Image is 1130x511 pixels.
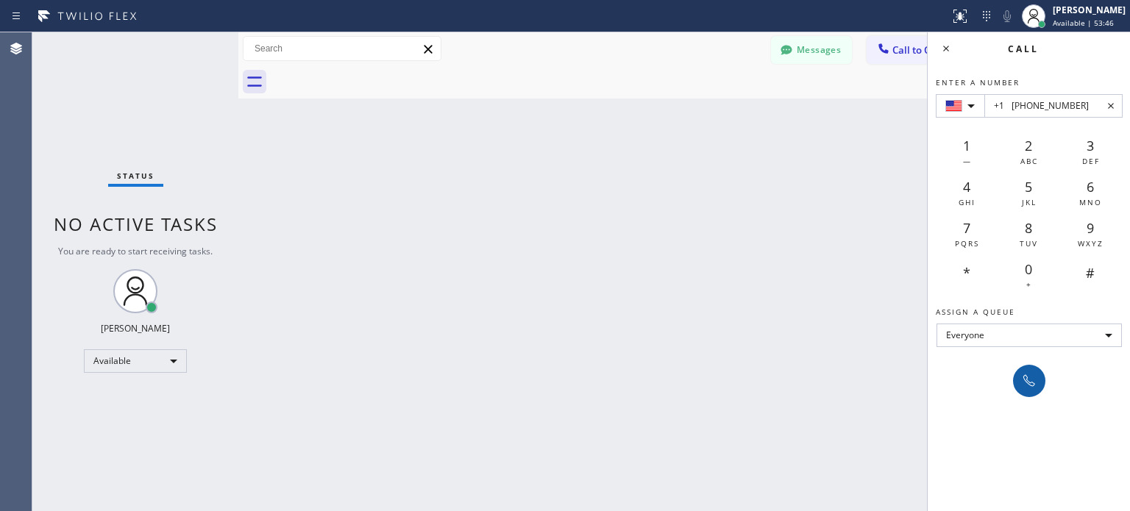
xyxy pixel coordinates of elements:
[867,36,979,64] button: Call to Customer
[955,238,979,249] span: PQRS
[1053,18,1114,28] span: Available | 53:46
[84,349,187,373] div: Available
[1025,219,1032,237] span: 8
[1087,137,1094,154] span: 3
[1079,197,1102,207] span: MNO
[54,212,218,236] span: No active tasks
[959,197,976,207] span: GHI
[963,219,970,237] span: 7
[936,77,1020,87] span: Enter a number
[1087,178,1094,196] span: 6
[1008,43,1039,55] span: Call
[117,171,154,181] span: Status
[1053,4,1126,16] div: [PERSON_NAME]
[1025,260,1032,278] span: 0
[1082,156,1100,166] span: DEF
[1078,238,1104,249] span: WXYZ
[101,322,170,335] div: [PERSON_NAME]
[963,156,972,166] span: —
[1020,156,1038,166] span: ABC
[771,36,852,64] button: Messages
[963,137,970,154] span: 1
[997,6,1017,26] button: Mute
[244,37,441,60] input: Search
[1026,279,1032,290] span: +
[1087,219,1094,237] span: 9
[1025,137,1032,154] span: 2
[1086,264,1095,282] span: #
[892,43,970,57] span: Call to Customer
[963,178,970,196] span: 4
[937,324,1122,347] div: Everyone
[936,307,1015,317] span: Assign a queue
[58,245,213,257] span: You are ready to start receiving tasks.
[1022,197,1037,207] span: JKL
[1025,178,1032,196] span: 5
[1020,238,1038,249] span: TUV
